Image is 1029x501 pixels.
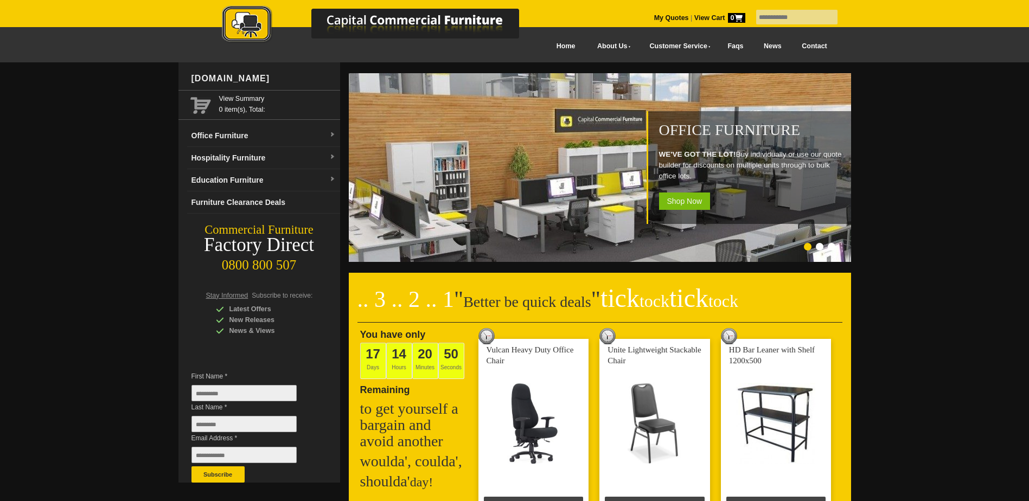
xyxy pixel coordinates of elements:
[187,125,340,147] a: Office Furnituredropdown
[360,453,469,470] h2: woulda', coulda',
[252,292,312,299] span: Subscribe to receive:
[219,93,336,113] span: 0 item(s), Total:
[659,150,736,158] strong: WE'VE GOT THE LOT!
[357,290,842,323] h2: Better be quick deals
[692,14,745,22] a: View Cart0
[178,222,340,237] div: Commercial Furniture
[192,5,572,48] a: Capital Commercial Furniture Logo
[360,401,469,449] h2: to get yourself a bargain and avoid another
[718,34,754,59] a: Faqs
[191,385,297,401] input: First Name *
[191,433,313,444] span: Email Address *
[360,329,426,340] span: You have only
[410,475,433,489] span: day!
[721,328,737,344] img: tick tock deal clock
[804,243,811,251] li: Page dot 1
[438,343,464,379] span: Seconds
[753,34,791,59] a: News
[178,237,340,253] div: Factory Direct
[444,346,458,361] span: 50
[791,34,837,59] a: Contact
[360,343,386,379] span: Days
[728,13,745,23] span: 0
[708,291,738,311] span: tock
[329,132,336,138] img: dropdown
[360,380,410,395] span: Remaining
[187,62,340,95] div: [DOMAIN_NAME]
[191,416,297,432] input: Last Name *
[599,328,616,344] img: tick tock deal clock
[219,93,336,104] a: View Summary
[187,169,340,191] a: Education Furnituredropdown
[357,287,455,312] span: .. 3 .. 2 .. 1
[216,314,319,325] div: New Releases
[192,5,572,45] img: Capital Commercial Furniture Logo
[816,243,823,251] li: Page dot 2
[478,328,495,344] img: tick tock deal clock
[191,402,313,413] span: Last Name *
[659,122,846,138] h1: Office Furniture
[412,343,438,379] span: Minutes
[600,284,738,312] span: tick tick
[191,447,297,463] input: Email Address *
[216,304,319,314] div: Latest Offers
[659,192,711,210] span: Shop Now
[187,191,340,214] a: Furniture Clearance Deals
[637,34,717,59] a: Customer Service
[386,343,412,379] span: Hours
[187,147,340,169] a: Hospitality Furnituredropdown
[191,371,313,382] span: First Name *
[454,287,463,312] span: "
[585,34,637,59] a: About Us
[654,14,689,22] a: My Quotes
[349,73,853,262] img: Office Furniture
[206,292,248,299] span: Stay Informed
[191,466,245,483] button: Subscribe
[366,346,380,361] span: 17
[591,287,738,312] span: "
[360,473,469,490] h2: shoulda'
[640,291,669,311] span: tock
[329,176,336,183] img: dropdown
[349,256,853,264] a: Office Furniture WE'VE GOT THE LOT!Buy individually or use our quote builder for discounts on mul...
[694,14,745,22] strong: View Cart
[178,252,340,273] div: 0800 800 507
[828,243,835,251] li: Page dot 3
[216,325,319,336] div: News & Views
[659,149,846,182] p: Buy individually or use our quote builder for discounts on multiple units through to bulk office ...
[392,346,406,361] span: 14
[418,346,432,361] span: 20
[329,154,336,160] img: dropdown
